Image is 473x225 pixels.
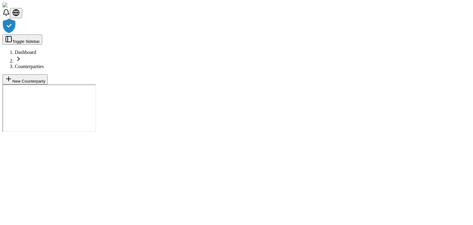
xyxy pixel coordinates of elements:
span: Toggle Sidebar [12,39,40,44]
a: Counterparties [15,64,44,69]
a: Dashboard [15,50,36,55]
nav: breadcrumb [2,50,471,69]
button: New Counterparty [2,74,48,84]
img: ShieldPay Logo [2,2,39,8]
button: Toggle Sidebar [2,35,42,45]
